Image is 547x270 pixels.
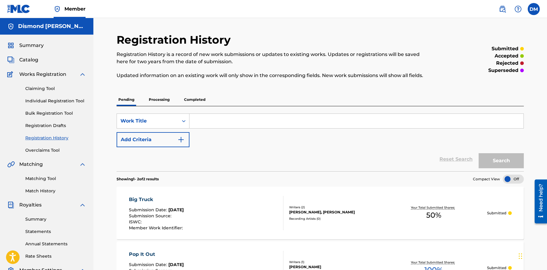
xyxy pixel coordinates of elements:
div: Help [512,3,524,15]
p: Updated information on an existing work will only show in the corresponding fields. New work subm... [117,72,430,79]
span: Catalog [19,56,38,64]
span: Submission Date : [129,262,168,267]
span: [DATE] [168,207,184,213]
span: ISWC : [129,219,143,225]
a: Rate Sheets [25,253,86,259]
p: Showing 1 - 2 of 2 results [117,176,159,182]
a: Registration History [25,135,86,141]
p: Your Total Submitted Shares: [411,260,456,265]
span: Royalties [19,201,42,209]
a: CatalogCatalog [7,56,38,64]
span: Member Work Identifier : [129,225,184,231]
img: Top Rightsholder [54,5,61,13]
span: Summary [19,42,44,49]
span: Compact View [473,176,500,182]
a: Overclaims Tool [25,147,86,154]
a: Match History [25,188,86,194]
span: Matching [19,161,43,168]
div: Big Truck [129,196,184,203]
img: expand [79,71,86,78]
div: Recording Artists ( 0 ) [289,216,380,221]
div: [PERSON_NAME] [289,264,380,270]
iframe: Chat Widget [517,241,547,270]
iframe: Resource Center [530,177,547,225]
img: MLC Logo [7,5,30,13]
button: Add Criteria [117,132,189,147]
span: [DATE] [168,262,184,267]
img: Catalog [7,56,14,64]
img: 9d2ae6d4665cec9f34b9.svg [177,136,185,143]
span: 50 % [426,210,441,221]
p: Submitted [487,210,506,216]
a: Big TruckSubmission Date:[DATE]Submission Source:ISWC:Member Work Identifier:Writers (2)[PERSON_N... [117,187,524,239]
img: Matching [7,161,15,168]
div: Pop It Out [129,251,184,258]
img: Summary [7,42,14,49]
form: Search Form [117,113,524,171]
h2: Registration History [117,33,234,47]
div: User Menu [528,3,540,15]
p: Registration History is a record of new work submissions or updates to existing works. Updates or... [117,51,430,65]
p: rejected [496,60,518,67]
a: Public Search [496,3,508,15]
p: Your Total Submitted Shares: [411,205,456,210]
p: superseded [488,67,518,74]
a: Summary [25,216,86,222]
img: Works Registration [7,71,15,78]
img: Royalties [7,201,14,209]
a: Individual Registration Tool [25,98,86,104]
img: expand [79,161,86,168]
span: Submission Date : [129,207,168,213]
img: expand [79,201,86,209]
a: Claiming Tool [25,85,86,92]
span: Works Registration [19,71,66,78]
div: Writers ( 2 ) [289,205,380,209]
div: Work Title [120,117,175,125]
div: Drag [519,247,522,265]
a: Bulk Registration Tool [25,110,86,116]
a: Annual Statements [25,241,86,247]
div: Writers ( 1 ) [289,260,380,264]
a: Statements [25,228,86,235]
p: accepted [495,52,518,60]
p: Processing [147,93,171,106]
div: [PERSON_NAME], [PERSON_NAME] [289,209,380,215]
a: Registration Drafts [25,123,86,129]
a: Matching Tool [25,175,86,182]
span: Member [64,5,86,12]
img: Accounts [7,23,14,30]
img: help [514,5,522,13]
h5: Dismond Mapp [18,23,86,30]
span: Submission Source : [129,213,173,219]
a: SummarySummary [7,42,44,49]
p: Pending [117,93,136,106]
p: Completed [182,93,207,106]
img: search [499,5,506,13]
p: submitted [492,45,518,52]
